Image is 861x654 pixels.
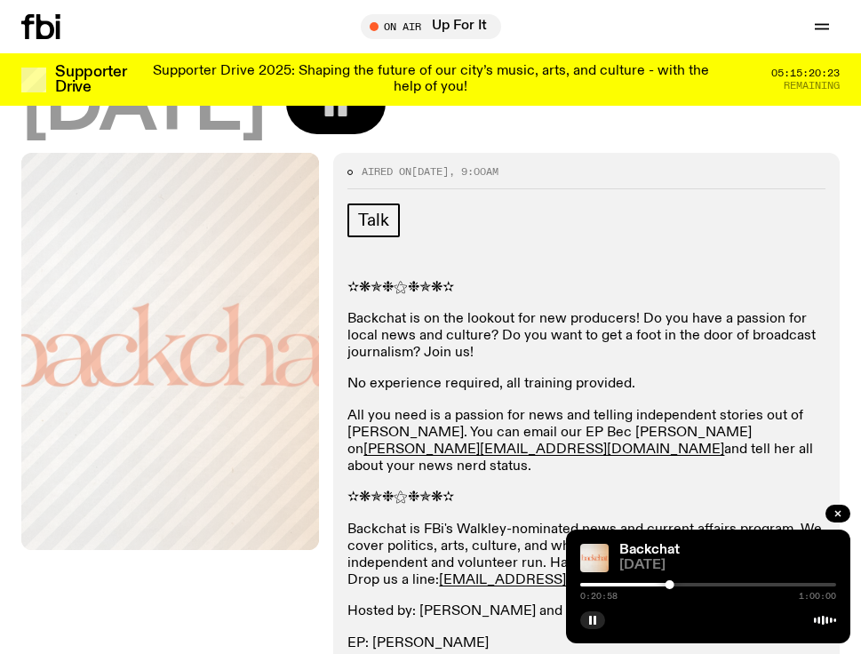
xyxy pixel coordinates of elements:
[149,64,712,95] p: Supporter Drive 2025: Shaping the future of our city’s music, arts, and culture - with the help o...
[411,164,449,179] span: [DATE]
[347,280,825,297] p: ✫❋✯❉⚝❉✯❋✫
[347,490,825,506] p: ✫❋✯❉⚝❉✯❋✫
[449,164,498,179] span: , 9:00am
[347,203,399,237] a: Talk
[619,559,836,572] span: [DATE]
[358,211,388,230] span: Talk
[347,635,825,652] p: EP: [PERSON_NAME]
[361,14,501,39] button: On AirUp For It
[55,65,126,95] h3: Supporter Drive
[362,164,411,179] span: Aired on
[619,543,680,557] a: Backchat
[771,68,840,78] span: 05:15:20:23
[347,408,825,476] p: All you need is a passion for news and telling independent stories out of [PERSON_NAME]. You can ...
[799,592,836,601] span: 1:00:00
[347,376,825,393] p: No experience required, all training provided.
[784,81,840,91] span: Remaining
[363,443,724,457] a: [PERSON_NAME][EMAIL_ADDRESS][DOMAIN_NAME]
[439,573,683,587] a: [EMAIL_ADDRESS][DOMAIN_NAME]
[580,592,618,601] span: 0:20:58
[347,311,825,363] p: Backchat is on the lookout for new producers! Do you have a passion for local news and culture? D...
[347,522,825,590] p: Backchat is FBi's Walkley-nominated news and current affairs program. We cover politics, arts, cu...
[347,603,825,620] p: Hosted by: [PERSON_NAME] and [PERSON_NAME]
[21,72,265,144] span: [DATE]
